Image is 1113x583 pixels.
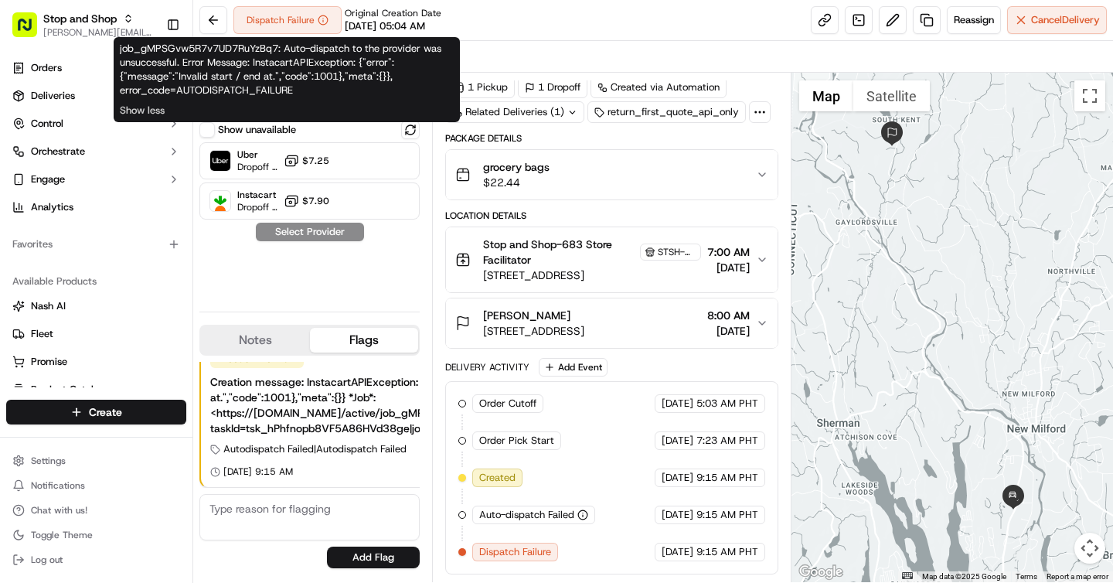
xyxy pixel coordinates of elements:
span: API Documentation [146,346,248,361]
div: 💻 [131,347,143,360]
button: Toggle fullscreen view [1074,80,1105,111]
button: Settings [6,450,186,472]
button: Product Catalog [6,377,186,402]
div: return_first_quote_api_only [587,101,746,123]
span: Instacart [237,189,277,201]
button: Create [6,400,186,424]
img: Asif Zaman Khan [15,225,40,250]
span: Notifications [31,479,85,492]
span: Toggle Theme [31,529,93,541]
span: Product Catalog [31,383,105,397]
span: Cancel Delivery [1031,13,1100,27]
a: Orders [6,56,186,80]
span: Reassign [954,13,994,27]
a: 📗Knowledge Base [9,339,124,367]
span: • [128,281,134,294]
span: Map data ©2025 Google [922,572,1006,581]
button: Add Flag [327,547,420,568]
span: Promise [31,355,67,369]
div: Past conversations [15,201,104,213]
button: Notifications [6,475,186,496]
button: [PERSON_NAME][EMAIL_ADDRESS][DOMAIN_NAME] [43,26,154,39]
button: Start new chat [263,152,281,171]
a: Analytics [6,195,186,220]
div: We're available if you need us! [70,163,213,176]
button: Dispatch Failure [233,6,342,34]
div: Start new chat [70,148,254,163]
span: [DATE] [662,471,693,485]
button: $7.25 [284,153,329,169]
button: Promise [6,349,186,374]
button: Notes [201,328,310,353]
div: Favorites [6,232,186,257]
a: 💻API Documentation [124,339,254,367]
span: grocery bags [483,159,550,175]
img: Google [795,562,846,582]
img: 1736555255976-a54dd68f-1ca7-489b-9aae-adbdc363a1c4 [31,282,43,295]
button: Orchestrate [6,139,186,164]
div: 1 Dropoff [518,77,587,98]
button: Stop and Shop [43,11,117,26]
button: Log out [6,549,186,571]
span: [PERSON_NAME] [48,281,125,294]
span: Orchestrate [31,145,85,159]
span: STSH-683 [658,246,695,258]
span: Chat with us! [31,504,87,517]
span: Deliveries [31,89,75,103]
span: Stop and Shop-683 Store Facilitator [483,237,637,268]
a: Nash AI [12,299,180,313]
img: Jandy Espique [15,267,40,291]
span: Nash AI [31,299,66,313]
span: Engage [31,172,65,186]
span: 7:00 AM [707,244,750,260]
span: Dropoff ETA 1 hour [237,161,277,173]
div: 2 [880,121,904,146]
span: Order Cutoff [479,397,536,411]
button: Toggle Theme [6,524,186,546]
span: Autodispatch Failed | Autodispatch Failed [223,442,407,456]
span: Log out [31,554,63,566]
button: CancelDelivery [1007,6,1107,34]
a: Powered byPylon [109,383,187,395]
button: Stop and Shop[PERSON_NAME][EMAIL_ADDRESS][DOMAIN_NAME] [6,6,160,43]
button: Control [6,111,186,136]
span: 9:15 AM PHT [696,471,758,485]
span: [STREET_ADDRESS] [483,323,584,339]
button: Add Event [539,358,608,377]
a: Open this area in Google Maps (opens a new window) [795,562,846,582]
span: Order Pick Start [479,434,554,448]
span: 5:03 AM PHT [696,397,758,411]
button: Map camera controls [1074,533,1105,564]
span: Settings [31,455,66,467]
span: Auto-dispatch Failed [479,508,574,522]
div: Package Details [445,132,778,145]
div: 1 Pickup [445,77,515,98]
a: Promise [12,355,180,369]
span: 8:00 AM [707,308,750,323]
span: Dropoff ETA - [237,201,277,213]
a: Deliveries [6,84,186,108]
button: Show less [120,104,165,118]
span: [DATE] [707,323,750,339]
span: 9:15 AM PHT [696,545,758,559]
img: 4281594248423_2fcf9dad9f2a874258b8_72.png [32,148,60,176]
span: Pylon [154,384,187,395]
a: Created via Automation [591,77,727,98]
span: Original Creation Date [345,7,441,19]
button: Show street map [799,80,853,111]
a: Terms (opens in new tab) [1016,572,1037,581]
span: [DATE] [137,281,168,294]
span: 7:23 AM PHT [696,434,758,448]
span: [DATE] 05:04 AM [345,19,425,33]
button: See all [240,198,281,216]
span: Orders [31,61,62,75]
img: Instacart [210,191,230,211]
button: Nash AI [6,294,186,319]
span: [DATE] [662,434,693,448]
span: $7.25 [302,155,329,167]
span: [DATE] [707,260,750,275]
